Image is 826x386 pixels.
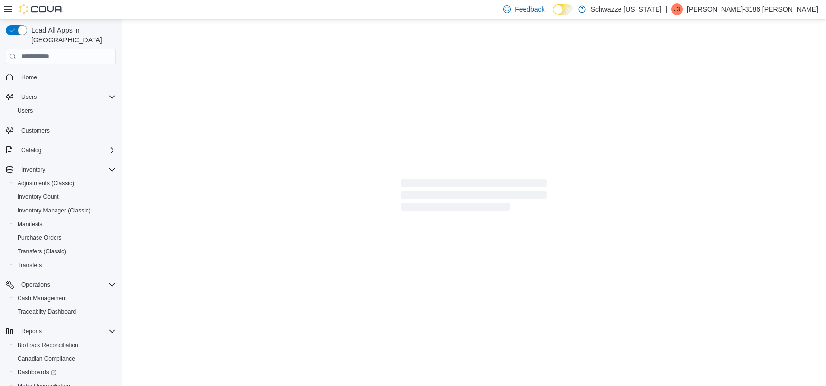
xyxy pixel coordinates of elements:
span: Dashboards [18,368,56,376]
span: Traceabilty Dashboard [18,308,76,316]
button: Users [2,90,120,104]
a: Manifests [14,218,46,230]
span: Dashboards [14,367,116,378]
span: Catalog [21,146,41,154]
span: Transfers (Classic) [18,248,66,255]
button: Inventory Count [10,190,120,204]
span: Load All Apps in [GEOGRAPHIC_DATA] [27,25,116,45]
span: BioTrack Reconciliation [14,339,116,351]
span: Adjustments (Classic) [14,177,116,189]
span: Reports [18,326,116,337]
span: Customers [21,127,50,135]
span: Inventory Manager (Classic) [14,205,116,216]
span: Reports [21,328,42,335]
span: Purchase Orders [14,232,116,244]
button: Operations [2,278,120,291]
span: Users [21,93,37,101]
button: BioTrack Reconciliation [10,338,120,352]
span: Manifests [18,220,42,228]
a: Dashboards [10,366,120,379]
p: Schwazze [US_STATE] [591,3,662,15]
span: Inventory Count [14,191,116,203]
a: Inventory Count [14,191,63,203]
button: Transfers (Classic) [10,245,120,258]
span: Inventory [18,164,116,175]
span: Users [18,107,33,115]
button: Home [2,70,120,84]
span: Inventory [21,166,45,174]
button: Inventory [18,164,49,175]
button: Cash Management [10,291,120,305]
p: [PERSON_NAME]-3186 [PERSON_NAME] [687,3,818,15]
span: Manifests [14,218,116,230]
img: Cova [19,4,63,14]
button: Catalog [18,144,45,156]
span: Home [21,74,37,81]
span: Canadian Compliance [14,353,116,365]
a: Home [18,72,41,83]
span: Transfers [18,261,42,269]
a: Customers [18,125,54,136]
a: Purchase Orders [14,232,66,244]
span: Transfers [14,259,116,271]
span: Home [18,71,116,83]
span: Canadian Compliance [18,355,75,363]
a: Transfers [14,259,46,271]
span: Inventory Manager (Classic) [18,207,91,214]
span: Loading [401,181,547,212]
span: Cash Management [18,294,67,302]
a: Users [14,105,37,116]
button: Transfers [10,258,120,272]
button: Adjustments (Classic) [10,176,120,190]
button: Reports [2,325,120,338]
button: Operations [18,279,54,290]
span: Operations [21,281,50,289]
a: Adjustments (Classic) [14,177,78,189]
span: Operations [18,279,116,290]
button: Inventory Manager (Classic) [10,204,120,217]
button: Purchase Orders [10,231,120,245]
button: Reports [18,326,46,337]
a: Canadian Compliance [14,353,79,365]
span: J3 [674,3,680,15]
a: Transfers (Classic) [14,246,70,257]
button: Users [18,91,40,103]
button: Canadian Compliance [10,352,120,366]
span: BioTrack Reconciliation [18,341,78,349]
span: Purchase Orders [18,234,62,242]
span: Inventory Count [18,193,59,201]
button: Customers [2,123,120,137]
span: Users [14,105,116,116]
span: Feedback [515,4,544,14]
span: Catalog [18,144,116,156]
a: Traceabilty Dashboard [14,306,80,318]
span: Customers [18,124,116,136]
button: Inventory [2,163,120,176]
a: Inventory Manager (Classic) [14,205,94,216]
span: Transfers (Classic) [14,246,116,257]
a: BioTrack Reconciliation [14,339,82,351]
button: Manifests [10,217,120,231]
button: Catalog [2,143,120,157]
input: Dark Mode [553,4,573,15]
span: Users [18,91,116,103]
p: | [665,3,667,15]
div: Jessie-3186 Lorentz [671,3,683,15]
a: Dashboards [14,367,60,378]
span: Traceabilty Dashboard [14,306,116,318]
button: Traceabilty Dashboard [10,305,120,319]
a: Cash Management [14,292,71,304]
span: Cash Management [14,292,116,304]
span: Adjustments (Classic) [18,179,74,187]
button: Users [10,104,120,117]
